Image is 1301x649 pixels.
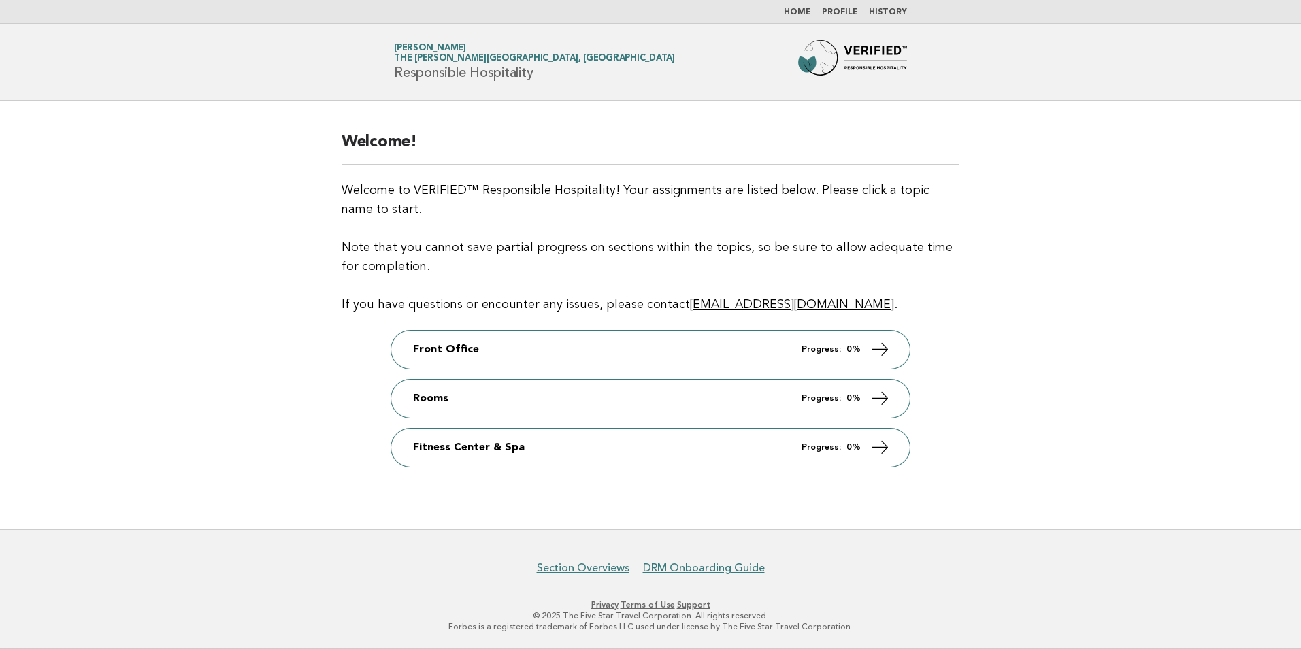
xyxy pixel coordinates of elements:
[643,561,765,575] a: DRM Onboarding Guide
[537,561,629,575] a: Section Overviews
[802,443,841,452] em: Progress:
[846,345,861,354] strong: 0%
[394,44,675,80] h1: Responsible Hospitality
[846,394,861,403] strong: 0%
[234,599,1067,610] p: · ·
[342,181,959,314] p: Welcome to VERIFIED™ Responsible Hospitality! Your assignments are listed below. Please click a t...
[234,621,1067,632] p: Forbes is a registered trademark of Forbes LLC used under license by The Five Star Travel Corpora...
[591,600,619,610] a: Privacy
[391,429,910,467] a: Fitness Center & Spa Progress: 0%
[798,40,907,84] img: Forbes Travel Guide
[784,8,811,16] a: Home
[391,380,910,418] a: Rooms Progress: 0%
[234,610,1067,621] p: © 2025 The Five Star Travel Corporation. All rights reserved.
[621,600,675,610] a: Terms of Use
[690,299,894,311] a: [EMAIL_ADDRESS][DOMAIN_NAME]
[342,131,959,165] h2: Welcome!
[394,44,675,63] a: [PERSON_NAME]The [PERSON_NAME][GEOGRAPHIC_DATA], [GEOGRAPHIC_DATA]
[846,443,861,452] strong: 0%
[822,8,858,16] a: Profile
[394,54,675,63] span: The [PERSON_NAME][GEOGRAPHIC_DATA], [GEOGRAPHIC_DATA]
[802,394,841,403] em: Progress:
[869,8,907,16] a: History
[677,600,710,610] a: Support
[391,331,910,369] a: Front Office Progress: 0%
[802,345,841,354] em: Progress:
